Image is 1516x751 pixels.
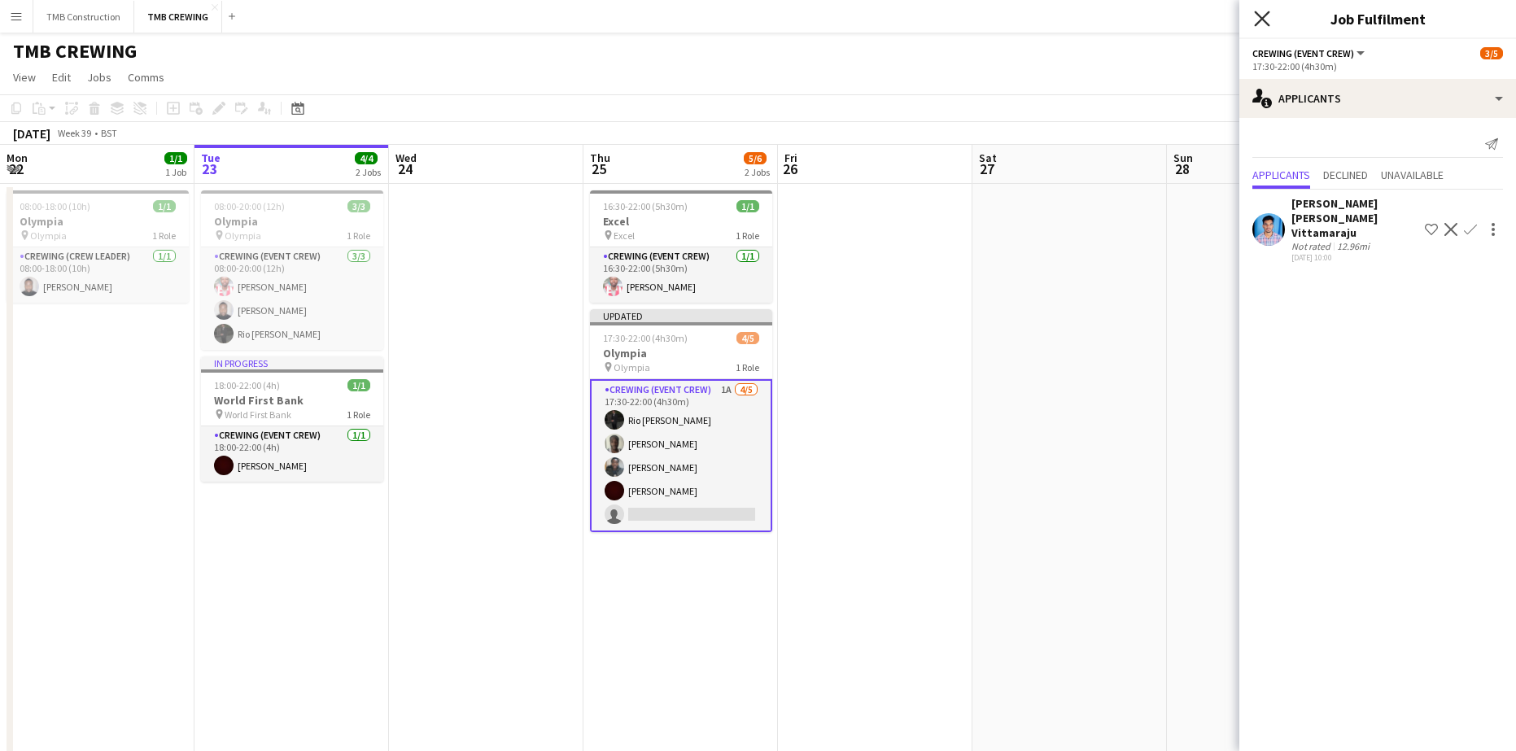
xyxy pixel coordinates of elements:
div: 2 Jobs [745,166,770,178]
span: Olympia [30,229,67,242]
h3: Olympia [201,214,383,229]
app-card-role: Crewing (Event Crew)1/116:30-22:00 (5h30m)[PERSON_NAME] [590,247,772,303]
span: 4/4 [355,152,378,164]
span: 18:00-22:00 (4h) [214,379,280,391]
span: Wed [395,151,417,165]
div: [DATE] 10:00 [1291,252,1418,263]
span: Fri [784,151,797,165]
span: 3/5 [1480,47,1503,59]
div: [DATE] [13,125,50,142]
h3: Job Fulfilment [1239,8,1516,29]
span: 1 Role [736,229,759,242]
div: 2 Jobs [356,166,381,178]
div: 17:30-22:00 (4h30m) [1252,60,1503,72]
span: Olympia [614,361,650,373]
span: 27 [976,159,997,178]
div: Not rated [1291,240,1334,252]
span: 24 [393,159,417,178]
span: 16:30-22:00 (5h30m) [603,200,688,212]
span: 3/3 [347,200,370,212]
button: TMB CREWING [134,1,222,33]
h3: World First Bank [201,393,383,408]
span: Unavailable [1381,169,1444,181]
span: Week 39 [54,127,94,139]
div: BST [101,127,117,139]
span: 23 [199,159,221,178]
app-card-role: Crewing (Event Crew)3/308:00-20:00 (12h)[PERSON_NAME][PERSON_NAME]Rio [PERSON_NAME] [201,247,383,350]
span: Comms [128,70,164,85]
span: 4/5 [736,332,759,344]
div: In progress [201,356,383,369]
app-card-role: Crewing (Crew Leader)1/108:00-18:00 (10h)[PERSON_NAME] [7,247,189,303]
span: 1 Role [152,229,176,242]
app-job-card: Updated17:30-22:00 (4h30m)4/5Olympia Olympia1 RoleCrewing (Event Crew)1A4/517:30-22:00 (4h30m)Rio... [590,309,772,532]
span: Thu [590,151,610,165]
span: View [13,70,36,85]
app-job-card: 08:00-18:00 (10h)1/1Olympia Olympia1 RoleCrewing (Crew Leader)1/108:00-18:00 (10h)[PERSON_NAME] [7,190,189,303]
div: [PERSON_NAME] [PERSON_NAME] Vittamaraju [1291,196,1418,240]
h3: Olympia [590,346,772,360]
span: 08:00-20:00 (12h) [214,200,285,212]
span: Sun [1173,151,1193,165]
span: 22 [4,159,28,178]
span: 26 [782,159,797,178]
app-card-role: Crewing (Event Crew)1A4/517:30-22:00 (4h30m)Rio [PERSON_NAME][PERSON_NAME][PERSON_NAME][PERSON_NAME] [590,379,772,532]
span: Crewing (Event Crew) [1252,47,1354,59]
span: 17:30-22:00 (4h30m) [603,332,688,344]
app-job-card: 08:00-20:00 (12h)3/3Olympia Olympia1 RoleCrewing (Event Crew)3/308:00-20:00 (12h)[PERSON_NAME][PE... [201,190,383,350]
span: Declined [1323,169,1368,181]
div: 1 Job [165,166,186,178]
app-job-card: 16:30-22:00 (5h30m)1/1Excel Excel1 RoleCrewing (Event Crew)1/116:30-22:00 (5h30m)[PERSON_NAME] [590,190,772,303]
span: 25 [588,159,610,178]
app-job-card: In progress18:00-22:00 (4h)1/1World First Bank World First Bank1 RoleCrewing (Event Crew)1/118:00... [201,356,383,482]
h3: Excel [590,214,772,229]
a: Edit [46,67,77,88]
span: 1/1 [164,152,187,164]
span: Tue [201,151,221,165]
span: Applicants [1252,169,1310,181]
h1: TMB CREWING [13,39,137,63]
span: 28 [1171,159,1193,178]
span: 08:00-18:00 (10h) [20,200,90,212]
div: 12.96mi [1334,240,1373,252]
span: 5/6 [744,152,767,164]
span: 1/1 [347,379,370,391]
span: Excel [614,229,635,242]
span: Mon [7,151,28,165]
button: TMB Construction [33,1,134,33]
div: Updated [590,309,772,322]
app-card-role: Crewing (Event Crew)1/118:00-22:00 (4h)[PERSON_NAME] [201,426,383,482]
span: 1 Role [347,408,370,421]
span: 1 Role [736,361,759,373]
span: World First Bank [225,408,291,421]
span: Jobs [87,70,111,85]
span: 1/1 [736,200,759,212]
span: 1/1 [153,200,176,212]
a: Comms [121,67,171,88]
span: Olympia [225,229,261,242]
div: Applicants [1239,79,1516,118]
a: Jobs [81,67,118,88]
a: View [7,67,42,88]
span: Sat [979,151,997,165]
h3: Olympia [7,214,189,229]
span: Edit [52,70,71,85]
span: 1 Role [347,229,370,242]
button: Crewing (Event Crew) [1252,47,1367,59]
